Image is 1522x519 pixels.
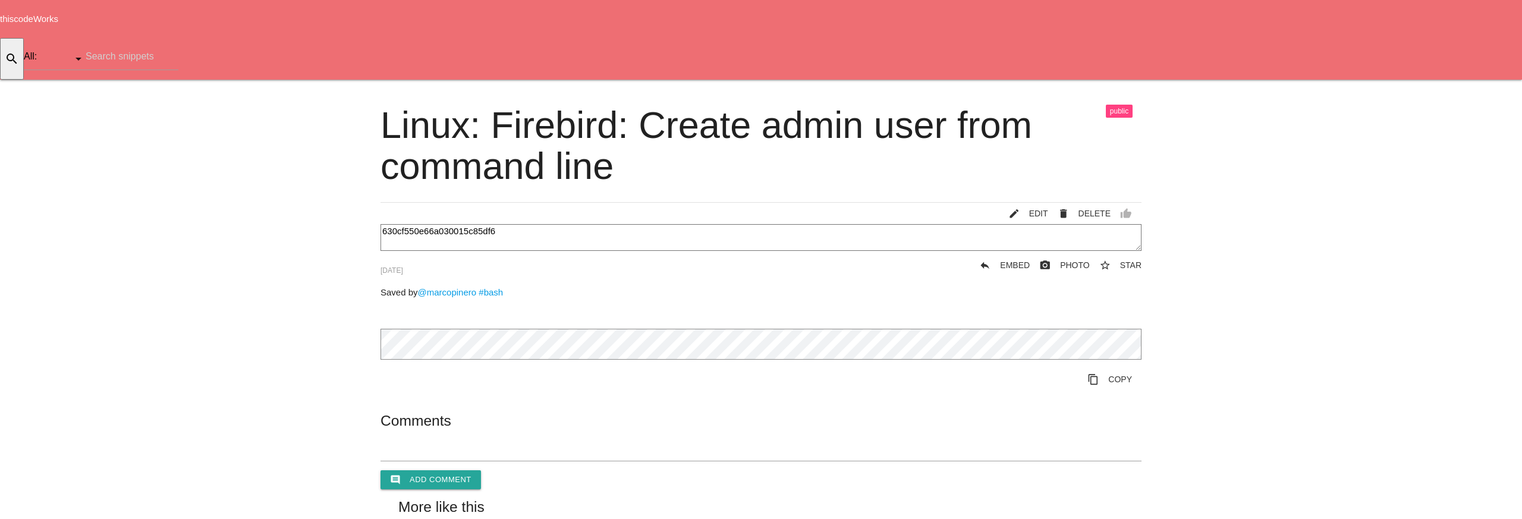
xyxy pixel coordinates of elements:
[1008,203,1020,224] i: mode_edit
[33,14,58,24] span: Works
[86,43,178,70] input: Search snippets
[380,413,1141,429] h5: Comments
[1090,254,1141,276] button: star_borderSTAR
[1078,209,1111,218] span: DELETE
[1439,80,1454,118] i: add
[418,287,477,297] a: @marcopinero
[380,499,1141,515] h5: More like this
[390,470,401,489] i: comment
[1058,203,1070,224] i: delete
[1357,80,1372,118] i: home
[380,286,1141,300] p: Saved by
[479,287,503,297] a: #bash
[970,254,1030,276] a: replyEMBED
[1048,203,1111,224] a: Delete Post
[1078,369,1141,390] a: Copy to Clipboard
[380,266,403,275] span: [DATE]
[1398,80,1413,118] i: explore
[1029,209,1048,218] span: EDIT
[1480,80,1495,118] i: person
[5,40,19,78] i: search
[380,470,481,489] button: commentAdd comment
[979,254,991,276] i: reply
[1060,260,1090,270] span: PHOTO
[1087,369,1099,390] i: content_copy
[380,224,1141,251] textarea: 630cf550e66a030015c85df6
[1030,254,1090,276] a: photo_cameraPHOTO
[1495,80,1504,118] i: arrow_drop_down
[1099,254,1111,276] i: star_border
[1039,254,1051,276] i: photo_camera
[1000,260,1030,270] span: EMBED
[380,105,1141,187] h1: Linux: Firebird: Create admin user from command line
[999,203,1048,224] a: mode_editEDIT
[1120,260,1141,270] span: STAR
